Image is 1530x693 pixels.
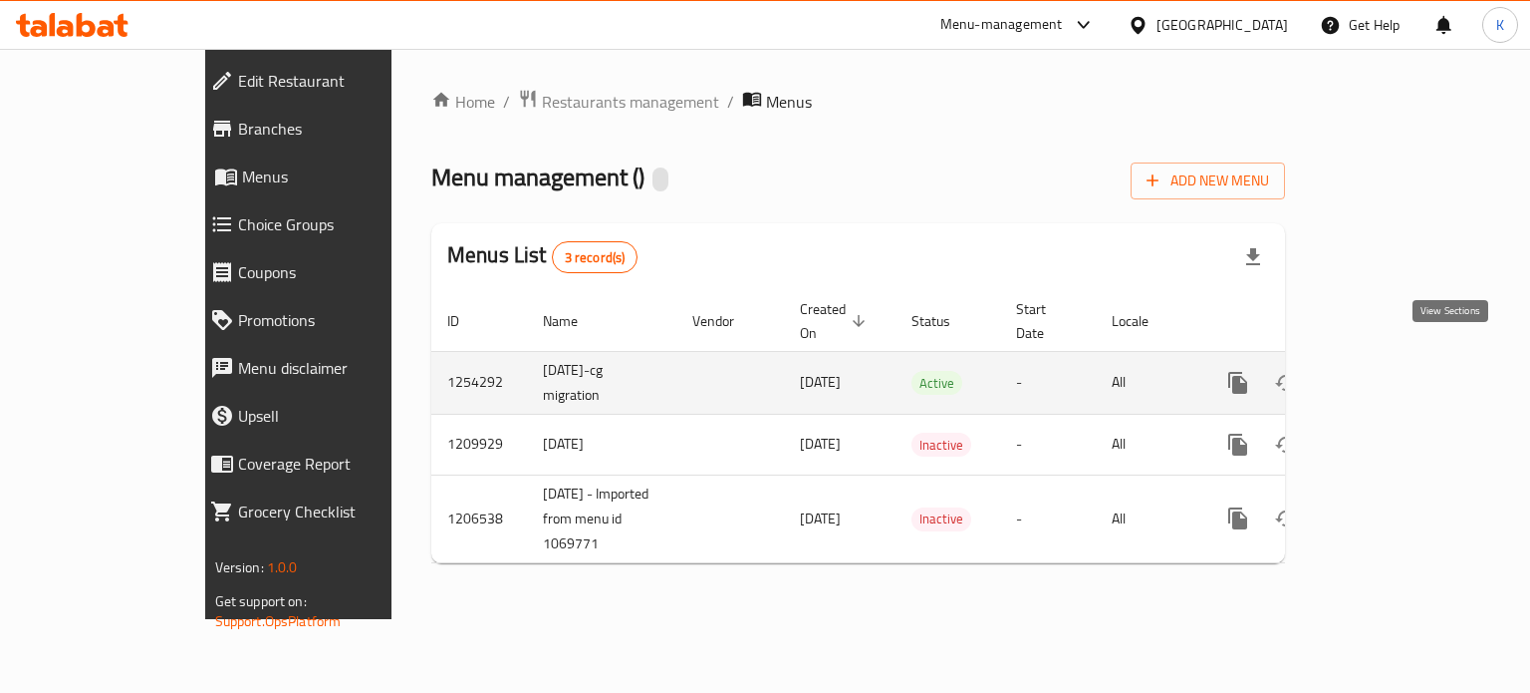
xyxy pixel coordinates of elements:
span: Status [911,309,976,333]
span: Active [911,372,962,395]
span: Locale [1112,309,1174,333]
div: Export file [1229,233,1277,281]
span: Upsell [238,404,445,428]
span: Version: [215,554,264,580]
td: [DATE] - Imported from menu id 1069771 [527,475,676,562]
td: 1254292 [431,351,527,414]
span: Coupons [238,260,445,284]
div: Menu-management [940,13,1063,37]
span: [DATE] [800,431,841,457]
div: Active [911,371,962,395]
span: [DATE] [800,369,841,395]
a: Branches [194,105,461,153]
span: Vendor [692,309,760,333]
span: Add New Menu [1147,169,1269,193]
div: [GEOGRAPHIC_DATA] [1156,14,1288,36]
button: more [1214,495,1262,542]
span: Inactive [911,508,971,530]
td: All [1096,414,1198,475]
a: Support.OpsPlatform [215,608,342,634]
button: Change Status [1262,421,1310,469]
td: All [1096,475,1198,562]
td: - [1000,475,1096,562]
div: Inactive [911,508,971,531]
li: / [503,90,510,114]
a: Promotions [194,296,461,344]
span: Menus [242,165,445,188]
button: Change Status [1262,495,1310,542]
span: Edit Restaurant [238,69,445,93]
a: Coupons [194,248,461,296]
div: Inactive [911,433,971,457]
button: more [1214,421,1262,469]
span: Inactive [911,434,971,457]
button: more [1214,359,1262,407]
button: Add New Menu [1131,163,1285,199]
span: K [1496,14,1504,36]
a: Coverage Report [194,440,461,488]
td: - [1000,351,1096,414]
span: Grocery Checklist [238,500,445,523]
span: Promotions [238,308,445,332]
span: Name [543,309,604,333]
a: Home [431,90,495,114]
th: Actions [1198,291,1421,352]
span: Get support on: [215,588,307,614]
span: Restaurants management [542,90,719,114]
a: Menus [194,153,461,200]
span: Menu disclaimer [238,356,445,380]
a: Grocery Checklist [194,488,461,535]
span: Coverage Report [238,452,445,476]
span: Start Date [1016,297,1072,345]
td: 1206538 [431,475,527,562]
span: Branches [238,117,445,141]
div: Total records count [552,241,638,273]
span: Menus [766,90,812,114]
td: [DATE] [527,414,676,475]
h2: Menus List [447,240,637,273]
a: Restaurants management [518,89,719,115]
a: Choice Groups [194,200,461,248]
td: All [1096,351,1198,414]
span: Choice Groups [238,212,445,236]
td: [DATE]-cg migration [527,351,676,414]
nav: breadcrumb [431,89,1285,115]
span: ID [447,309,485,333]
span: 1.0.0 [267,554,298,580]
span: [DATE] [800,506,841,531]
a: Edit Restaurant [194,57,461,105]
td: - [1000,414,1096,475]
table: enhanced table [431,291,1421,563]
span: 3 record(s) [553,248,637,267]
a: Menu disclaimer [194,344,461,392]
td: 1209929 [431,414,527,475]
button: Change Status [1262,359,1310,407]
a: Upsell [194,392,461,440]
li: / [727,90,734,114]
span: Created On [800,297,872,345]
span: Menu management ( ) [431,155,644,199]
